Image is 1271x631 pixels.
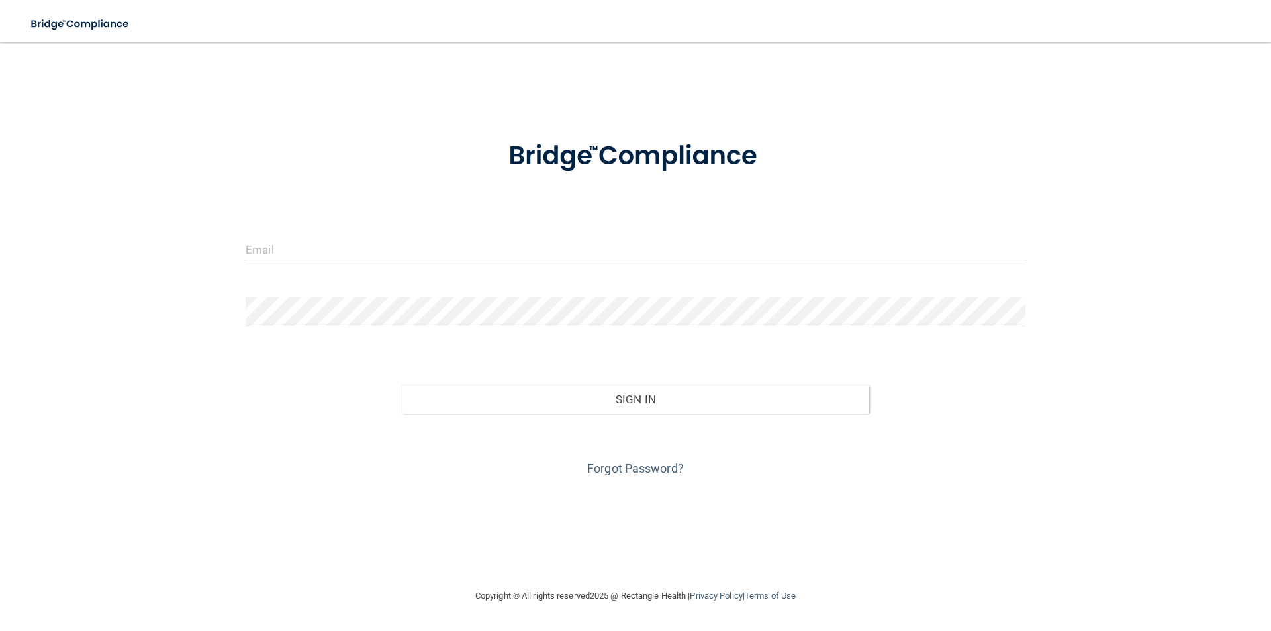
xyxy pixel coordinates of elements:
[745,591,796,601] a: Terms of Use
[587,461,684,475] a: Forgot Password?
[402,385,870,414] button: Sign In
[690,591,742,601] a: Privacy Policy
[246,234,1025,264] input: Email
[394,575,877,617] div: Copyright © All rights reserved 2025 @ Rectangle Health | |
[20,11,142,38] img: bridge_compliance_login_screen.278c3ca4.svg
[481,122,790,191] img: bridge_compliance_login_screen.278c3ca4.svg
